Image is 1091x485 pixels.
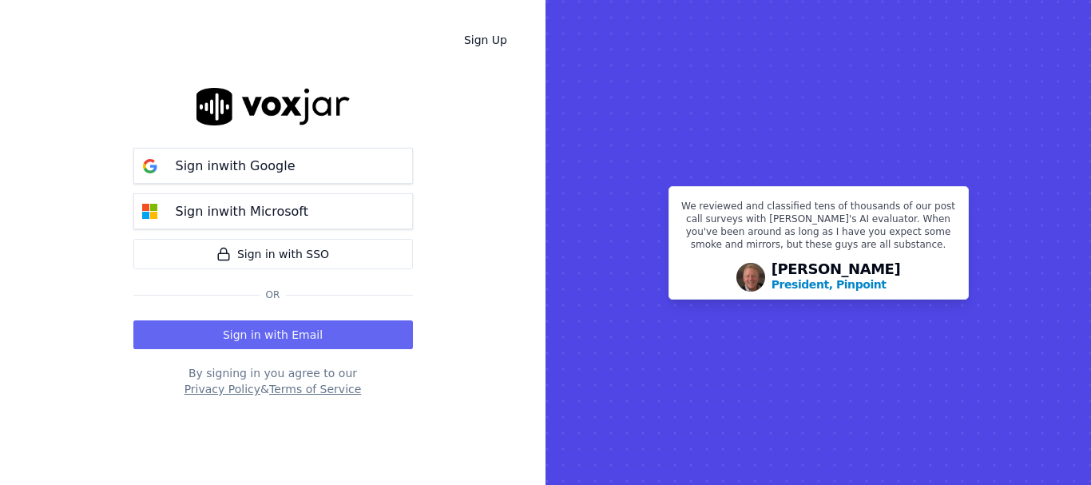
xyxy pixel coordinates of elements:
[196,88,350,125] img: logo
[176,157,296,176] p: Sign in with Google
[176,202,308,221] p: Sign in with Microsoft
[260,288,287,301] span: Or
[134,196,166,228] img: microsoft Sign in button
[772,262,901,292] div: [PERSON_NAME]
[133,320,413,349] button: Sign in with Email
[133,239,413,269] a: Sign in with SSO
[133,193,413,229] button: Sign inwith Microsoft
[134,150,166,182] img: google Sign in button
[736,263,765,292] img: Avatar
[451,26,520,54] a: Sign Up
[679,200,958,257] p: We reviewed and classified tens of thousands of our post call surveys with [PERSON_NAME]'s AI eva...
[133,365,413,397] div: By signing in you agree to our &
[184,381,260,397] button: Privacy Policy
[269,381,361,397] button: Terms of Service
[772,276,887,292] p: President, Pinpoint
[133,148,413,184] button: Sign inwith Google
